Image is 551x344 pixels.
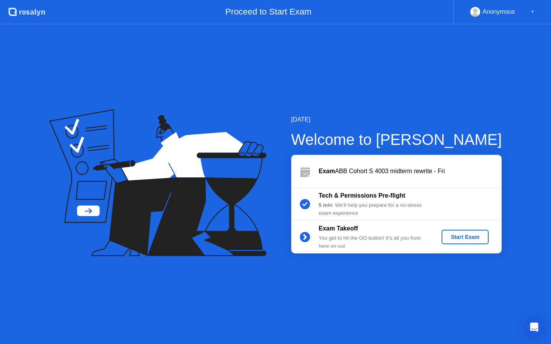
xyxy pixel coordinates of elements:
b: Exam Takeoff [319,225,358,232]
div: You get to hit the GO button! It’s all you from here on out [319,234,429,250]
div: Open Intercom Messenger [525,318,543,336]
div: Welcome to [PERSON_NAME] [291,128,502,151]
div: ABB Cohort S 4003 midterm rewrite - Fri [319,167,502,176]
b: Exam [319,168,335,174]
b: 5 min [319,202,333,208]
div: : We’ll help you prepare for a no-stress exam experience [319,201,429,217]
div: Anonymous [483,7,515,17]
div: ▼ [531,7,535,17]
button: Start Exam [442,230,489,244]
b: Tech & Permissions Pre-flight [319,192,405,199]
div: Start Exam [445,234,486,240]
div: [DATE] [291,115,502,124]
